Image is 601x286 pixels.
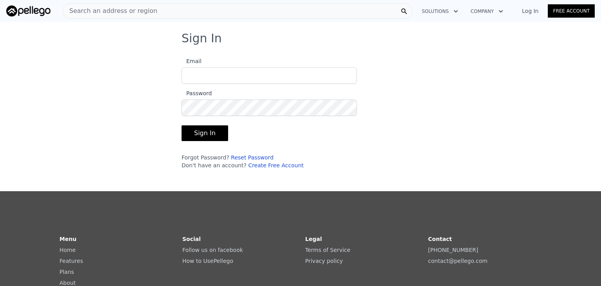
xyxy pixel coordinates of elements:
a: Follow us on facebook [182,247,243,253]
a: About [59,280,76,286]
img: Pellego [6,5,50,16]
a: [PHONE_NUMBER] [428,247,478,253]
span: Search an address or region [63,6,157,16]
strong: Legal [305,236,322,242]
div: Forgot Password? Don't have an account? [182,154,357,169]
a: How to UsePellego [182,258,233,264]
button: Company [464,4,509,18]
a: Log In [513,7,548,15]
a: Reset Password [231,154,274,161]
a: Terms of Service [305,247,350,253]
button: Solutions [416,4,464,18]
a: Create Free Account [248,162,304,168]
a: Features [59,258,83,264]
a: Privacy policy [305,258,343,264]
a: Plans [59,269,74,275]
input: Password [182,100,357,116]
button: Sign In [182,125,228,141]
strong: Menu [59,236,76,242]
span: Email [182,58,202,64]
h3: Sign In [182,31,419,45]
a: Home [59,247,76,253]
a: Free Account [548,4,595,18]
span: Password [182,90,212,96]
a: contact@pellego.com [428,258,488,264]
strong: Social [182,236,201,242]
input: Email [182,67,357,84]
strong: Contact [428,236,452,242]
